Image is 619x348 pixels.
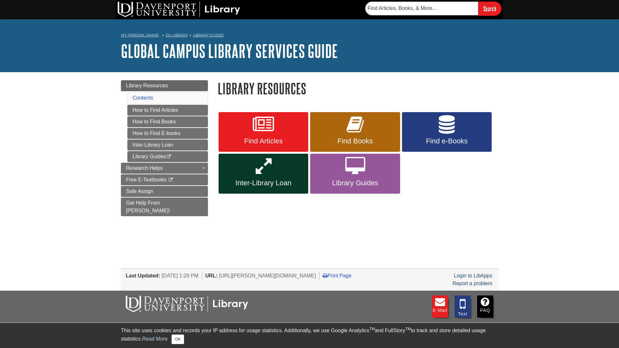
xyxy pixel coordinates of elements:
a: Find Books [310,112,400,152]
span: [URL][PERSON_NAME][DOMAIN_NAME] [219,273,316,278]
a: Report a problem [452,281,492,286]
a: Library Resources [121,80,208,91]
span: Get Help From [PERSON_NAME]! [126,200,170,213]
a: Find e-Books [402,112,492,152]
a: Find Articles [219,112,308,152]
input: Search [478,2,501,15]
img: DU Libraries [126,295,248,312]
span: Last Updated: [126,273,160,278]
span: Free E-Textbooks [126,177,166,182]
a: Print Page [323,273,352,278]
img: DU Library [118,2,240,17]
span: Library Resources [126,83,168,88]
a: Contents [133,95,153,101]
div: Guide Page Menu [121,80,208,216]
a: Research Helps [121,163,208,174]
a: Text [455,295,471,318]
span: Inter-Library Loan [223,179,303,187]
a: Read More [142,336,168,342]
button: Close [172,334,184,344]
sup: TM [405,327,411,331]
sup: TM [369,327,375,331]
div: This site uses cookies and records your IP address for usage statistics. Additionally, we use Goo... [121,327,498,344]
i: Print Page [323,273,328,278]
i: This link opens in a new window [166,155,172,159]
a: Global Campus Library Services Guide [121,41,338,61]
span: Safe Assign [126,188,153,194]
nav: breadcrumb [121,31,498,41]
a: How to Find Books [127,116,208,127]
a: E-mail [432,295,448,318]
span: Find e-Books [407,137,487,145]
a: Free E-Textbooks [121,174,208,185]
a: Library Guides [310,154,400,194]
span: Find Articles [223,137,303,145]
a: How to Find E-books [127,128,208,139]
span: Library Guides [315,179,395,187]
span: Research Helps [126,165,163,171]
a: How to Find Articles [127,105,208,116]
a: Safe Assign [121,186,208,197]
a: Get Help From [PERSON_NAME]! [121,198,208,216]
a: Library Guides [193,33,224,37]
h1: Library Resources [218,80,498,97]
span: [DATE] 1:29 PM [162,273,198,278]
a: FAQ [477,295,493,318]
form: Searches DU Library's articles, books, and more [365,2,501,15]
span: URL: [205,273,218,278]
a: Login to LibApps [454,273,492,278]
a: My [PERSON_NAME] [121,33,159,38]
input: Find Articles, Books, & More... [365,2,478,15]
a: DU Library [166,33,188,37]
a: Library Guides [127,151,208,162]
span: Find Books [315,137,395,145]
a: Inter-Library Loan [219,154,308,194]
a: Inter-Library Loan [127,140,208,150]
i: This link opens in a new window [168,178,173,182]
